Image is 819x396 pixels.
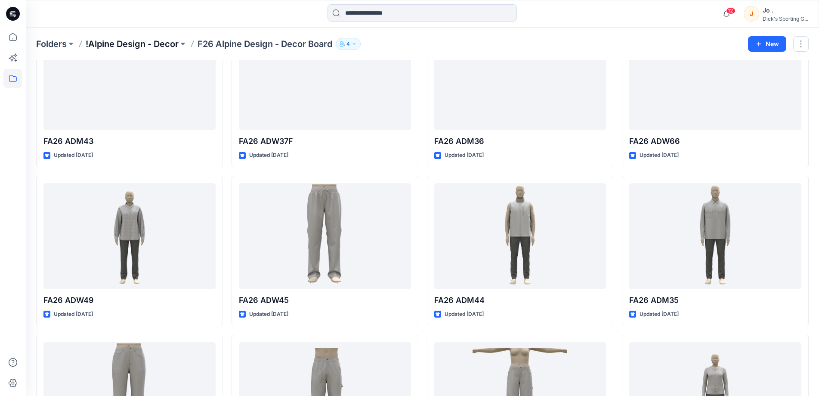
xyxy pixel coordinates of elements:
[198,38,332,50] p: F26 Alpine Design - Decor Board
[748,36,786,52] button: New
[239,183,411,289] a: FA26 ADW45
[629,183,801,289] a: FA26 ADM35
[640,151,679,160] p: Updated [DATE]
[640,310,679,319] p: Updated [DATE]
[629,294,801,306] p: FA26 ADM35
[763,16,808,22] div: Dick's Sporting G...
[434,183,606,289] a: FA26 ADM44
[43,183,216,289] a: FA26 ADW49
[445,151,484,160] p: Updated [DATE]
[744,6,759,22] div: J
[763,5,808,16] div: Jo .
[54,151,93,160] p: Updated [DATE]
[239,24,411,130] a: FA26 ADW37F
[434,294,606,306] p: FA26 ADM44
[434,135,606,147] p: FA26 ADM36
[726,7,736,14] span: 12
[434,24,606,130] a: FA26 ADM36
[249,151,288,160] p: Updated [DATE]
[239,294,411,306] p: FA26 ADW45
[346,39,350,49] p: 4
[36,38,67,50] a: Folders
[629,135,801,147] p: FA26 ADW66
[249,310,288,319] p: Updated [DATE]
[43,294,216,306] p: FA26 ADW49
[445,310,484,319] p: Updated [DATE]
[239,135,411,147] p: FA26 ADW37F
[54,310,93,319] p: Updated [DATE]
[43,135,216,147] p: FA26 ADM43
[336,38,361,50] button: 4
[43,24,216,130] a: FA26 ADM43
[629,24,801,130] a: FA26 ADW66
[86,38,179,50] a: !Alpine Design - Decor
